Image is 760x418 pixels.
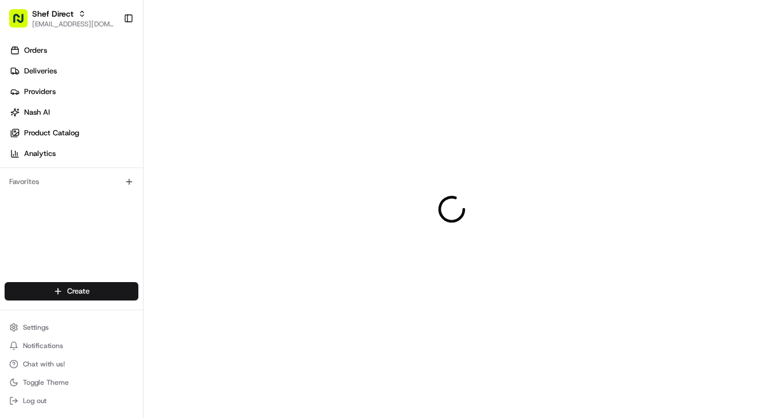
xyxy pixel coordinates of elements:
a: Nash AI [5,103,143,122]
span: Settings [23,323,49,332]
span: Toggle Theme [23,378,69,387]
span: Log out [23,396,46,405]
button: [EMAIL_ADDRESS][DOMAIN_NAME] [32,19,114,29]
span: Deliveries [24,66,57,76]
a: Analytics [5,144,143,163]
span: Nash AI [24,107,50,118]
button: Shef Direct[EMAIL_ADDRESS][DOMAIN_NAME] [5,5,119,32]
span: Product Catalog [24,128,79,138]
span: Chat with us! [23,360,65,369]
button: Chat with us! [5,356,138,372]
span: Create [67,286,90,296]
a: Providers [5,83,143,101]
span: Analytics [24,149,56,159]
button: Notifications [5,338,138,354]
span: Providers [24,87,56,97]
a: Deliveries [5,62,143,80]
a: Product Catalog [5,124,143,142]
span: Notifications [23,341,63,350]
button: Toggle Theme [5,374,138,390]
button: Create [5,282,138,300]
button: Settings [5,319,138,335]
div: Favorites [5,173,138,191]
a: Orders [5,41,143,60]
button: Log out [5,393,138,409]
button: Shef Direct [32,8,73,19]
span: Orders [24,45,47,56]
